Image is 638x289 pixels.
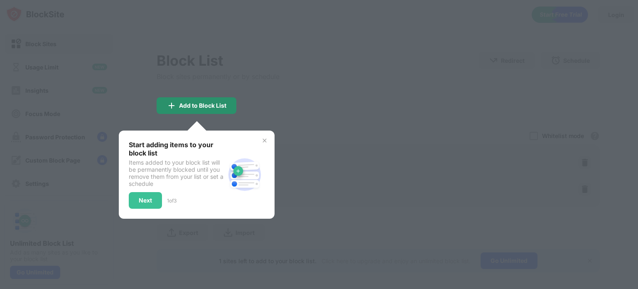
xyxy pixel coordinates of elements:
div: 1 of 3 [167,198,177,204]
img: x-button.svg [261,137,268,144]
div: Next [139,197,152,204]
img: block-site.svg [225,155,265,195]
div: Items added to your block list will be permanently blocked until you remove them from your list o... [129,159,225,187]
div: Add to Block List [179,102,226,109]
div: Start adding items to your block list [129,141,225,157]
